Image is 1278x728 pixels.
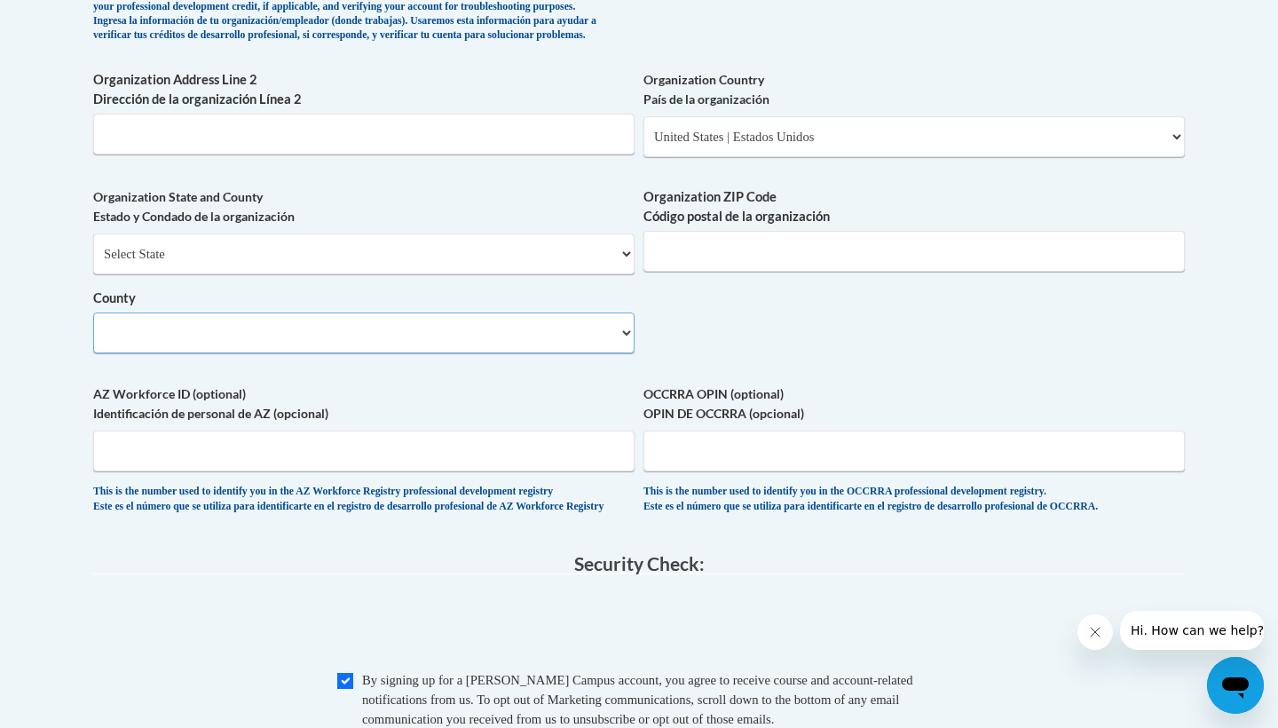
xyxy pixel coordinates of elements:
label: Organization ZIP Code Código postal de la organización [643,187,1185,226]
div: This is the number used to identify you in the OCCRRA professional development registry. Este es ... [643,485,1185,514]
iframe: Button to launch messaging window [1207,657,1264,714]
iframe: reCAPTCHA [504,592,774,661]
span: By signing up for a [PERSON_NAME] Campus account, you agree to receive course and account-related... [362,673,913,726]
label: County [93,289,635,308]
input: Metadata input [643,231,1185,272]
div: This is the number used to identify you in the AZ Workforce Registry professional development reg... [93,485,635,514]
label: AZ Workforce ID (optional) Identificación de personal de AZ (opcional) [93,384,635,423]
label: Organization State and County Estado y Condado de la organización [93,187,635,226]
span: Security Check: [574,552,705,574]
label: Organization Country País de la organización [643,70,1185,109]
label: Organization Address Line 2 Dirección de la organización Línea 2 [93,70,635,109]
iframe: Message from company [1120,611,1264,650]
iframe: Close message [1077,614,1113,650]
label: OCCRRA OPIN (optional) OPIN DE OCCRRA (opcional) [643,384,1185,423]
input: Metadata input [93,114,635,154]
